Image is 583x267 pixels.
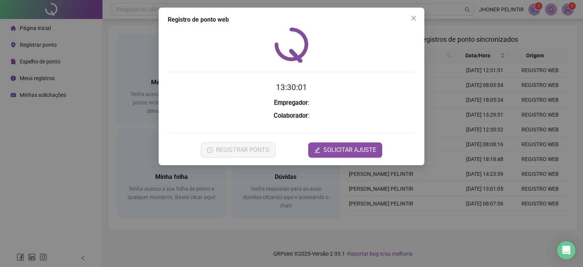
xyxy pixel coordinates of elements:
[168,98,415,108] h3: :
[314,147,320,153] span: edit
[408,12,420,24] button: Close
[323,145,376,155] span: SOLICITAR AJUSTE
[411,15,417,21] span: close
[274,99,308,106] strong: Empregador
[201,142,276,158] button: REGISTRAR PONTO
[274,112,308,119] strong: Colaborador
[274,27,309,63] img: QRPoint
[168,111,415,121] h3: :
[276,83,307,92] time: 13:30:01
[168,15,415,24] div: Registro de ponto web
[557,241,575,259] div: Open Intercom Messenger
[308,142,382,158] button: editSOLICITAR AJUSTE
